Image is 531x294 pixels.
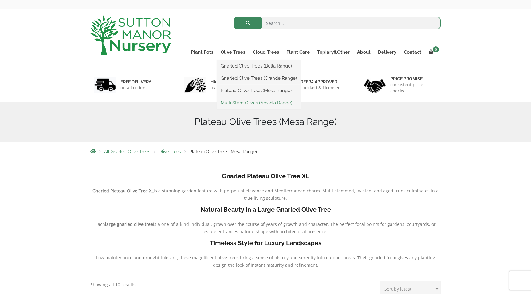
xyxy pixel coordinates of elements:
[217,61,301,71] a: Gnarled Olive Trees (Bella Range)
[90,15,171,55] img: logo
[374,48,400,56] a: Delivery
[189,149,257,154] span: Plateau Olive Trees (Mesa Range)
[210,85,244,91] p: by professionals
[217,98,301,107] a: Multi Stem Olives (Arcadia Range)
[95,221,105,227] span: Each
[90,149,441,154] nav: Breadcrumbs
[353,48,374,56] a: About
[90,116,441,127] h1: Plateau Olive Trees (Mesa Range)
[94,77,116,93] img: 1.jpg
[159,149,181,154] a: Olive Trees
[104,149,150,154] a: All Gnarled Olive Trees
[153,221,436,234] span: is a one-of-a-kind individual, grown over the course of years of growth and character. The perfec...
[433,46,439,52] span: 0
[222,172,309,180] b: Gnarled Plateau Olive Tree XL
[200,206,331,213] b: Natural Beauty in a Large Gnarled Olive Tree
[249,48,283,56] a: Cloud Trees
[210,79,244,85] h6: hand picked
[96,255,435,268] span: Low maintenance and drought tolerant, these magnificent olive trees bring a sense of history and ...
[120,85,151,91] p: on all orders
[90,281,136,288] p: Showing all 10 results
[300,79,341,85] h6: Defra approved
[217,48,249,56] a: Olive Trees
[400,48,425,56] a: Contact
[425,48,441,56] a: 0
[154,188,439,201] span: is a stunning garden feature with perpetual elegance and Mediterranean charm. Multi-stemmed, twis...
[217,86,301,95] a: Plateau Olive Trees (Mesa Range)
[390,82,437,94] p: consistent price checks
[187,48,217,56] a: Plant Pots
[283,48,313,56] a: Plant Care
[92,188,154,194] b: Gnarled Plateau Olive Tree XL
[120,79,151,85] h6: FREE DELIVERY
[105,221,153,227] b: large gnarled olive tree
[234,17,441,29] input: Search...
[390,76,437,82] h6: Price promise
[313,48,353,56] a: Topiary&Other
[300,85,341,91] p: checked & Licensed
[210,239,321,247] b: Timeless Style for Luxury Landscapes
[184,77,206,93] img: 2.jpg
[364,75,386,94] img: 4.jpg
[217,74,301,83] a: Gnarled Olive Trees (Grande Range)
